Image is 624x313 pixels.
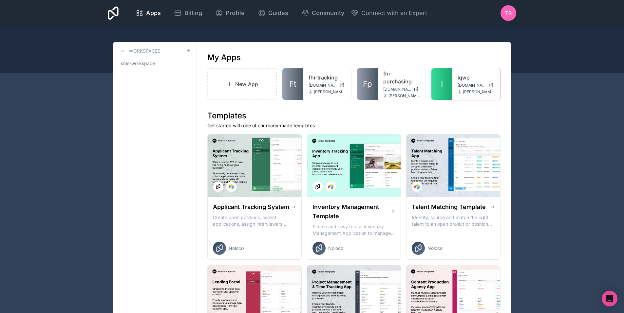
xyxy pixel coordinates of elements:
span: Apps [146,9,161,18]
h1: Templates [207,111,501,121]
span: Community [312,9,344,18]
button: Connect with an Expert [351,9,427,18]
span: Ft [289,79,296,89]
span: sms-workspace [121,60,155,67]
h1: Inventory Management Template [312,202,391,221]
span: Noloco [427,245,443,252]
span: [DOMAIN_NAME] [458,83,486,88]
img: Airtable Logo [414,184,420,189]
p: Identify, source and match the right talent to an open project or position with our Talent Matchi... [412,214,495,227]
a: Guides [253,6,293,20]
a: Profile [210,6,250,20]
span: TR [505,9,512,17]
span: Guides [268,9,288,18]
span: [PERSON_NAME][EMAIL_ADDRESS][DOMAIN_NAME] [314,89,346,95]
p: Create open positions, collect applications, assign interviewers, centralise candidate feedback a... [213,214,296,227]
span: [PERSON_NAME][EMAIL_ADDRESS][DOMAIN_NAME] [388,93,421,98]
p: Simple and easy to use Inventory Management Application to manage your stock, orders and Manufact... [312,223,396,236]
span: Noloco [229,245,244,252]
span: [PERSON_NAME][EMAIL_ADDRESS][DOMAIN_NAME] [463,89,495,95]
img: Airtable Logo [328,184,333,189]
span: [DOMAIN_NAME] [309,83,337,88]
a: New App [207,68,277,100]
p: Get started with one of our ready-made templates [207,122,501,129]
a: Workspaces [118,47,161,55]
a: [DOMAIN_NAME] [458,83,495,88]
span: Profile [226,9,245,18]
a: Apps [130,6,166,20]
span: I [441,79,443,89]
a: Billing [169,6,207,20]
a: fhi-purchasing [383,70,421,85]
a: fhi-tracking [309,74,346,81]
span: Noloco [328,245,343,252]
a: Fp [357,68,378,100]
span: Connect with an Expert [361,9,427,18]
a: Community [296,6,350,20]
span: Fp [363,79,372,89]
h1: My Apps [207,52,241,63]
a: iqwp [458,74,495,81]
h1: Applicant Tracking System [213,202,289,212]
h1: Talent Matching Template [412,202,486,212]
span: [DOMAIN_NAME] [383,87,411,92]
a: I [431,68,452,100]
img: Airtable Logo [229,184,234,189]
a: Ft [282,68,303,100]
a: [DOMAIN_NAME] [383,87,421,92]
a: [DOMAIN_NAME] [309,83,346,88]
h3: Workspaces [129,48,161,54]
div: Open Intercom Messenger [602,291,617,306]
a: sms-workspace [118,58,191,69]
span: Billing [184,9,202,18]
